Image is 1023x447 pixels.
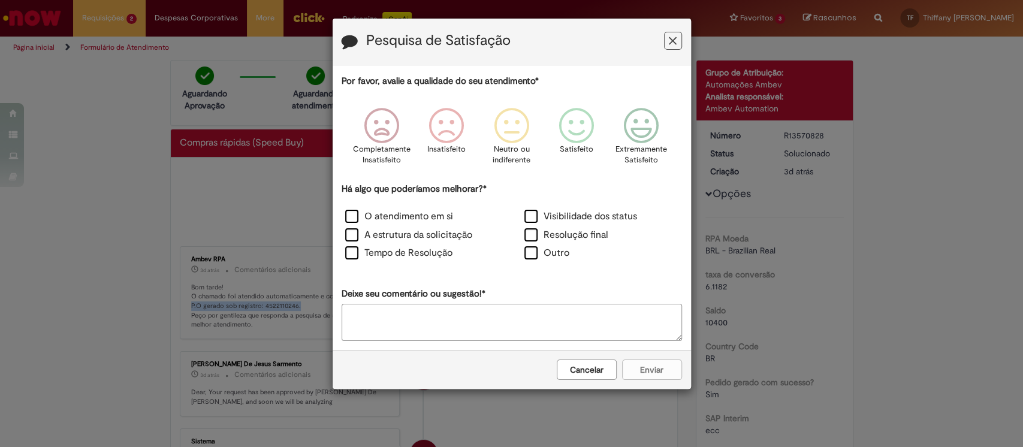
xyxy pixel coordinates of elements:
label: Pesquisa de Satisfação [366,33,511,49]
label: Tempo de Resolução [345,246,452,260]
p: Satisfeito [560,144,593,155]
div: Extremamente Satisfeito [611,99,672,181]
p: Extremamente Satisfeito [615,144,667,166]
div: Há algo que poderíamos melhorar?* [342,183,682,264]
div: Neutro ou indiferente [481,99,542,181]
label: Deixe seu comentário ou sugestão!* [342,288,485,300]
label: Resolução final [524,228,608,242]
p: Completamente Insatisfeito [353,144,411,166]
label: Por favor, avalie a qualidade do seu atendimento* [342,75,539,87]
p: Neutro ou indiferente [490,144,533,166]
label: Outro [524,246,569,260]
label: O atendimento em si [345,210,453,223]
label: Visibilidade dos status [524,210,637,223]
div: Insatisfeito [416,99,477,181]
p: Insatisfeito [427,144,466,155]
label: A estrutura da solicitação [345,228,472,242]
div: Completamente Insatisfeito [351,99,412,181]
button: Cancelar [557,360,617,380]
div: Satisfeito [546,99,607,181]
